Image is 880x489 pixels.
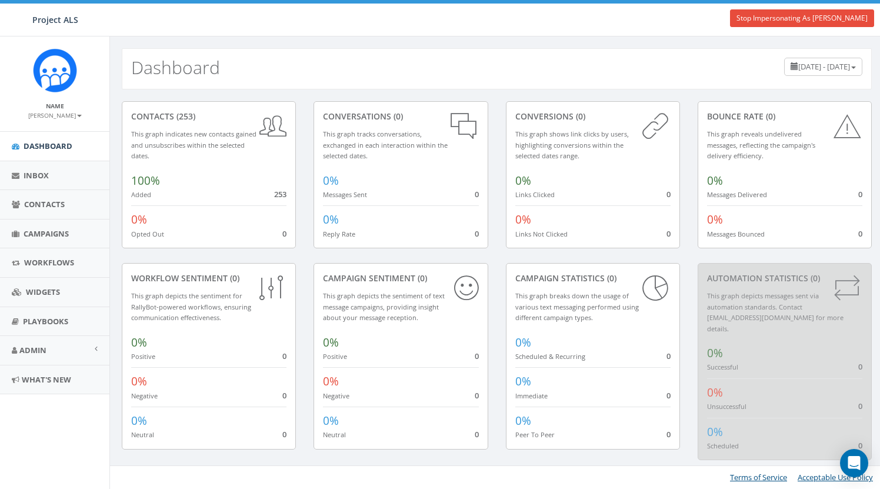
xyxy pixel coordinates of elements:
[730,472,787,483] a: Terms of Service
[707,424,723,440] span: 0%
[515,190,555,199] small: Links Clicked
[515,335,531,350] span: 0%
[323,352,347,361] small: Positive
[515,430,555,439] small: Peer To Peer
[574,111,585,122] span: (0)
[808,272,820,284] span: (0)
[131,212,147,227] span: 0%
[666,429,671,440] span: 0
[707,212,723,227] span: 0%
[131,111,286,122] div: contacts
[666,390,671,401] span: 0
[858,440,862,451] span: 0
[515,352,585,361] small: Scheduled & Recurring
[605,272,616,284] span: (0)
[515,229,568,238] small: Links Not Clicked
[515,173,531,188] span: 0%
[707,272,862,284] div: Automation Statistics
[19,345,46,355] span: Admin
[174,111,195,122] span: (253)
[282,390,286,401] span: 0
[515,374,531,389] span: 0%
[707,362,738,371] small: Successful
[323,190,367,199] small: Messages Sent
[24,170,49,181] span: Inbox
[415,272,427,284] span: (0)
[764,111,775,122] span: (0)
[515,129,629,160] small: This graph shows link clicks by users, highlighting conversions within the selected dates range.
[707,229,765,238] small: Messages Bounced
[840,449,868,477] div: Open Intercom Messenger
[282,429,286,440] span: 0
[131,430,154,439] small: Neutral
[707,385,723,400] span: 0%
[282,228,286,239] span: 0
[707,402,746,411] small: Unsuccessful
[323,272,478,284] div: Campaign Sentiment
[323,291,445,322] small: This graph depicts the sentiment of text message campaigns, providing insight about your message ...
[323,212,339,227] span: 0%
[666,228,671,239] span: 0
[475,228,479,239] span: 0
[515,391,548,400] small: Immediate
[798,61,850,72] span: [DATE] - [DATE]
[32,14,78,25] span: Project ALS
[131,352,155,361] small: Positive
[858,189,862,199] span: 0
[323,229,355,238] small: Reply Rate
[228,272,239,284] span: (0)
[28,109,82,120] a: [PERSON_NAME]
[131,173,160,188] span: 100%
[515,212,531,227] span: 0%
[858,401,862,411] span: 0
[28,111,82,119] small: [PERSON_NAME]
[475,390,479,401] span: 0
[323,391,349,400] small: Negative
[131,413,147,428] span: 0%
[707,129,815,160] small: This graph reveals undelivered messages, reflecting the campaign's delivery efficiency.
[707,111,862,122] div: Bounce Rate
[323,129,448,160] small: This graph tracks conversations, exchanged in each interaction within the selected dates.
[323,413,339,428] span: 0%
[131,291,251,322] small: This graph depicts the sentiment for RallyBot-powered workflows, ensuring communication effective...
[282,351,286,361] span: 0
[131,129,256,160] small: This graph indicates new contacts gained and unsubscribes within the selected dates.
[131,190,151,199] small: Added
[24,141,72,151] span: Dashboard
[707,190,767,199] small: Messages Delivered
[858,228,862,239] span: 0
[475,429,479,440] span: 0
[323,430,346,439] small: Neutral
[323,335,339,350] span: 0%
[475,351,479,361] span: 0
[46,102,64,110] small: Name
[131,335,147,350] span: 0%
[515,111,671,122] div: conversions
[323,111,478,122] div: conversations
[515,272,671,284] div: Campaign Statistics
[26,287,60,297] span: Widgets
[515,291,639,322] small: This graph breaks down the usage of various text messaging performed using different campaign types.
[707,173,723,188] span: 0%
[666,189,671,199] span: 0
[323,173,339,188] span: 0%
[24,228,69,239] span: Campaigns
[131,229,164,238] small: Opted Out
[707,345,723,361] span: 0%
[730,9,874,27] a: Stop Impersonating As [PERSON_NAME]
[707,291,844,333] small: This graph depicts messages sent via automation standards. Contact [EMAIL_ADDRESS][DOMAIN_NAME] f...
[131,391,158,400] small: Negative
[666,351,671,361] span: 0
[515,413,531,428] span: 0%
[23,316,68,327] span: Playbooks
[798,472,873,483] a: Acceptable Use Policy
[131,58,220,77] h2: Dashboard
[391,111,403,122] span: (0)
[707,441,739,450] small: Scheduled
[33,48,77,92] img: Rally_Corp_Icon_1.png
[24,257,74,268] span: Workflows
[323,374,339,389] span: 0%
[274,189,286,199] span: 253
[131,272,286,284] div: Workflow Sentiment
[24,199,65,209] span: Contacts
